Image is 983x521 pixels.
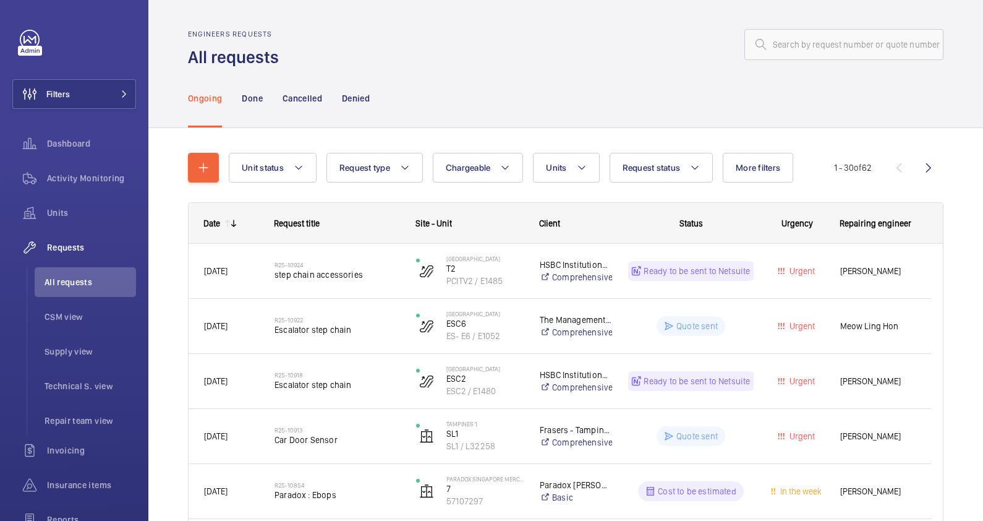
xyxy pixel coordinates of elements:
p: Cancelled [283,92,322,105]
h2: R25-10854 [274,481,400,489]
h1: All requests [188,46,286,69]
img: escalator.svg [419,264,434,278]
span: Urgent [787,376,815,386]
p: ESC2 / E1480 [446,385,524,397]
p: Ongoing [188,92,222,105]
p: SL1 / L32258 [446,440,524,452]
a: Comprehensive [540,436,612,449]
input: Search by request number or quote number [744,29,943,60]
p: Quote sent [676,320,718,332]
p: Paradox Singapore Merchant Court at [PERSON_NAME] [446,475,524,483]
h2: Engineers requests [188,30,286,38]
button: Units [533,153,599,183]
span: [DATE] [204,266,228,276]
span: [PERSON_NAME] [840,264,916,278]
div: Date [203,218,220,228]
h2: R25-10924 [274,261,400,269]
span: [DATE] [204,431,228,441]
span: [PERSON_NAME] [840,374,916,389]
span: Paradox : Ebops [274,489,400,501]
button: Request type [326,153,423,183]
p: Quote sent [676,430,718,442]
span: Request title [274,218,320,228]
span: Status [679,218,703,228]
span: In the week [778,486,822,496]
span: Escalator step chain [274,324,400,336]
p: ESC6 [446,317,524,330]
span: Request status [623,163,681,173]
span: Urgent [787,266,815,276]
span: Request type [339,163,390,173]
span: [PERSON_NAME] [840,429,916,444]
p: Tampines 1 [446,420,524,428]
p: PCITV2 / E1485 [446,275,524,287]
span: Client [539,218,560,228]
h2: R25-10913 [274,426,400,434]
a: Comprehensive [540,271,612,283]
p: 57107297 [446,495,524,507]
span: Urgent [787,431,815,441]
p: Ready to be sent to Netsuite [644,265,750,277]
p: Frasers - Tampines 1 LLP [540,424,612,436]
h2: R25-10922 [274,316,400,324]
p: Denied [342,92,370,105]
button: More filters [723,153,793,183]
span: [PERSON_NAME] [840,484,916,499]
span: More filters [736,163,780,173]
p: ES- E6 / E1052 [446,330,524,342]
a: Comprehensive [540,326,612,338]
button: Unit status [229,153,317,183]
button: Filters [12,79,136,109]
p: The Management Corporation Strata Title Plan No. 2193 [540,314,612,326]
p: [GEOGRAPHIC_DATA] [446,310,524,317]
p: Done [242,92,262,105]
p: 7 [446,483,524,495]
span: of [854,163,862,173]
a: Basic [540,491,612,504]
span: Meow Ling Hon [840,319,916,334]
span: Urgent [787,321,815,331]
span: Activity Monitoring [47,172,136,184]
span: Technical S. view [45,380,136,392]
span: Units [546,163,566,173]
span: Repairing engineer [840,218,911,228]
p: SL1 [446,428,524,440]
button: Request status [610,153,713,183]
button: Chargeable [433,153,524,183]
span: All requests [45,276,136,288]
p: Paradox [PERSON_NAME] Pte Ltd [540,479,612,491]
p: Cost to be estimated [658,485,736,497]
h2: R25-10918 [274,371,400,379]
span: Invoicing [47,444,136,457]
a: Comprehensive [540,381,612,394]
img: elevator.svg [419,484,434,499]
span: Urgency [781,218,813,228]
span: Repair team view [45,415,136,427]
span: Requests [47,241,136,254]
span: Chargeable [446,163,491,173]
span: Supply view [45,345,136,358]
p: HSBC Institutional Trust Services (S) Limited As Trustee Of Frasers Centrepoint Trust [540,369,612,381]
p: HSBC Institutional Trust Services (S) Limited As Trustee Of Frasers Centrepoint Trust [540,259,612,271]
span: [DATE] [204,486,228,496]
span: CSM view [45,311,136,323]
img: escalator.svg [419,319,434,334]
span: Car Door Sensor [274,434,400,446]
span: Dashboard [47,137,136,150]
img: elevator.svg [419,429,434,444]
span: [DATE] [204,376,228,386]
span: Units [47,207,136,219]
span: Site - Unit [415,218,452,228]
span: Insurance items [47,479,136,491]
p: T2 [446,262,524,275]
span: step chain accessories [274,269,400,281]
p: [GEOGRAPHIC_DATA] [446,365,524,372]
span: Escalator step chain [274,379,400,391]
p: [GEOGRAPHIC_DATA] [446,255,524,262]
span: 1 - 30 62 [834,163,872,172]
p: Ready to be sent to Netsuite [644,375,750,387]
img: escalator.svg [419,374,434,389]
span: Unit status [242,163,284,173]
p: ESC2 [446,372,524,385]
span: [DATE] [204,321,228,331]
